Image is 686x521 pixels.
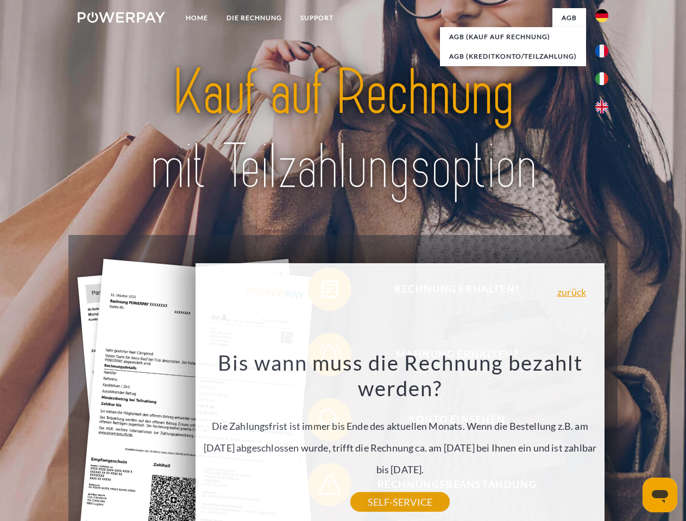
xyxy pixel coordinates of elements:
[202,350,599,402] h3: Bis wann muss die Rechnung bezahlt werden?
[291,8,343,28] a: SUPPORT
[643,478,677,512] iframe: Schaltfläche zum Öffnen des Messaging-Fensters
[595,45,608,58] img: fr
[595,100,608,113] img: en
[202,350,599,502] div: Die Zahlungsfrist ist immer bis Ende des aktuellen Monats. Wenn die Bestellung z.B. am [DATE] abg...
[217,8,291,28] a: DIE RECHNUNG
[177,8,217,28] a: Home
[552,8,586,28] a: agb
[595,9,608,22] img: de
[595,72,608,85] img: it
[440,27,586,47] a: AGB (Kauf auf Rechnung)
[440,47,586,66] a: AGB (Kreditkonto/Teilzahlung)
[104,52,582,208] img: title-powerpay_de.svg
[557,287,586,297] a: zurück
[350,492,450,512] a: SELF-SERVICE
[78,12,165,23] img: logo-powerpay-white.svg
